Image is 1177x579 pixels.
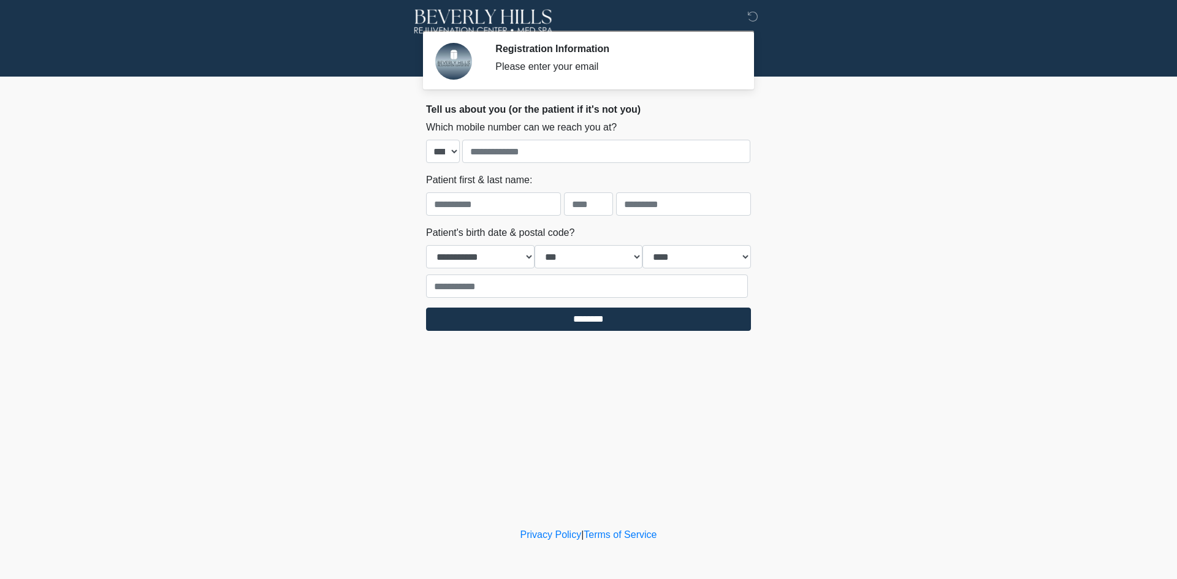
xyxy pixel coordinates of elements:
label: Patient's birth date & postal code? [426,225,574,240]
label: Patient first & last name: [426,173,532,187]
div: Please enter your email [495,59,733,74]
a: | [581,529,584,540]
h2: Tell us about you (or the patient if it's not you) [426,104,751,115]
a: Privacy Policy [520,529,582,540]
h2: Registration Information [495,43,733,55]
a: Terms of Service [584,529,657,540]
img: Agent Avatar [435,43,472,80]
img: Beverly Hills Rejuvenation Center - Flower Mound & Southlake Logo [414,9,553,34]
label: Which mobile number can we reach you at? [426,120,617,135]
